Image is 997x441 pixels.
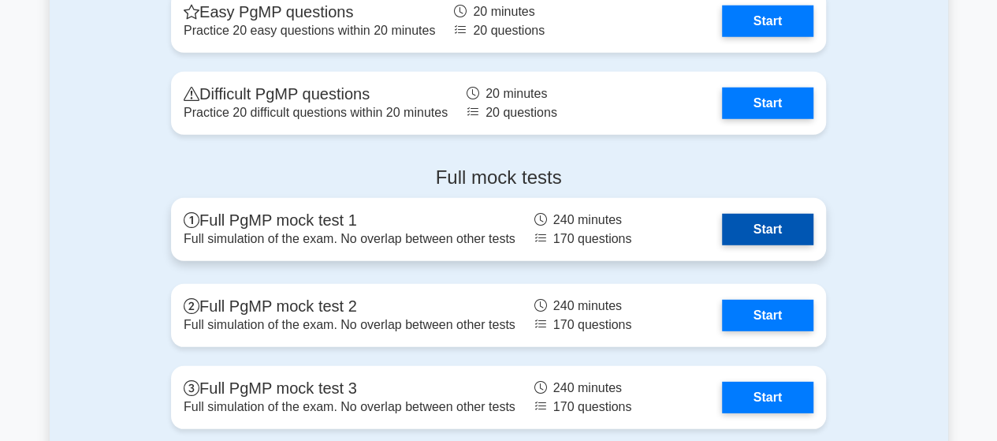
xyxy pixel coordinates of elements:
a: Start [722,300,813,331]
a: Start [722,88,813,119]
a: Start [722,382,813,413]
a: Start [722,214,813,245]
a: Start [722,6,813,37]
h4: Full mock tests [171,166,826,189]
